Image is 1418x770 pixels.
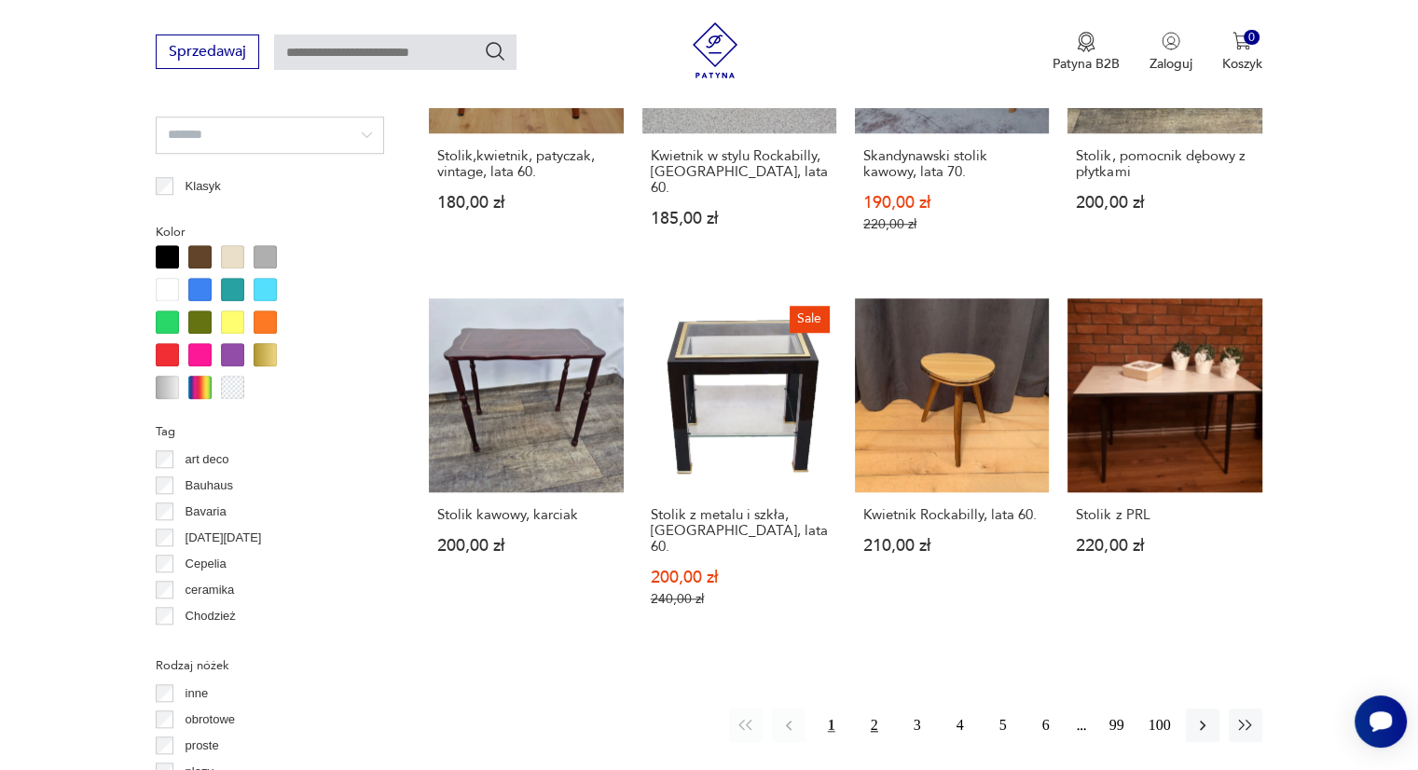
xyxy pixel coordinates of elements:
h3: Stolik, pomocnik dębowy z płytkami [1076,148,1253,180]
p: 220,00 zł [863,216,1040,232]
p: inne [186,683,209,704]
button: 2 [858,708,891,742]
iframe: Smartsupp widget button [1355,695,1407,748]
p: 185,00 zł [651,211,828,227]
p: 180,00 zł [437,195,614,211]
h3: Stolik kawowy, karciak [437,507,614,523]
div: 0 [1244,30,1260,46]
h3: Skandynawski stolik kawowy, lata 70. [863,148,1040,180]
p: Koszyk [1222,55,1262,73]
h3: Stolik z metalu i szkła, [GEOGRAPHIC_DATA], lata 60. [651,507,828,555]
button: Zaloguj [1150,32,1192,73]
p: Cepelia [186,554,227,574]
p: Klasyk [186,176,221,197]
p: Zaloguj [1150,55,1192,73]
p: Bavaria [186,502,227,522]
h3: Kwietnik Rockabilly, lata 60. [863,507,1040,523]
p: Patyna B2B [1053,55,1120,73]
p: 200,00 zł [1076,195,1253,211]
button: 4 [943,708,977,742]
h3: Stolik z PRL [1076,507,1253,523]
a: Sprzedawaj [156,47,259,60]
a: Kwietnik Rockabilly, lata 60.Kwietnik Rockabilly, lata 60.210,00 zł [855,298,1049,643]
h3: Kwietnik w stylu Rockabilly, [GEOGRAPHIC_DATA], lata 60. [651,148,828,196]
a: Stolik kawowy, karciakStolik kawowy, karciak200,00 zł [429,298,623,643]
h3: Stolik,kwietnik, patyczak, vintage, lata 60. [437,148,614,180]
button: 0Koszyk [1222,32,1262,73]
button: Szukaj [484,40,506,62]
p: Tag [156,421,384,442]
p: art deco [186,449,229,470]
img: Patyna - sklep z meblami i dekoracjami vintage [687,22,743,78]
button: Sprzedawaj [156,34,259,69]
button: 100 [1143,708,1177,742]
p: Ćmielów [186,632,232,653]
a: Ikona medaluPatyna B2B [1053,32,1120,73]
button: 1 [815,708,848,742]
p: 190,00 zł [863,195,1040,211]
p: 200,00 zł [651,570,828,585]
a: SaleStolik z metalu i szkła, Włochy, lata 60.Stolik z metalu i szkła, [GEOGRAPHIC_DATA], lata 60.... [642,298,836,643]
button: 3 [901,708,934,742]
p: proste [186,736,219,756]
p: Kolor [156,222,384,242]
p: 240,00 zł [651,591,828,607]
p: ceramika [186,580,235,600]
p: 220,00 zł [1076,538,1253,554]
button: 99 [1100,708,1134,742]
p: 210,00 zł [863,538,1040,554]
button: 6 [1029,708,1063,742]
img: Ikonka użytkownika [1162,32,1180,50]
p: Rodzaj nóżek [156,655,384,676]
p: Bauhaus [186,475,233,496]
img: Ikona medalu [1077,32,1095,52]
p: 200,00 zł [437,538,614,554]
img: Ikona koszyka [1232,32,1251,50]
p: obrotowe [186,709,235,730]
p: [DATE][DATE] [186,528,262,548]
button: 5 [986,708,1020,742]
p: Chodzież [186,606,236,626]
button: Patyna B2B [1053,32,1120,73]
a: Stolik z PRLStolik z PRL220,00 zł [1067,298,1261,643]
